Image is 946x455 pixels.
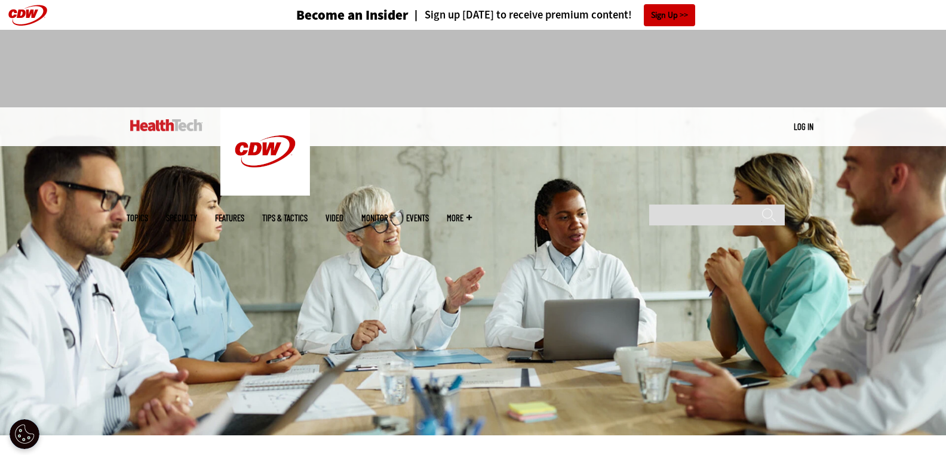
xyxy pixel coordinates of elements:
div: Cookie Settings [10,419,39,449]
a: Sign up [DATE] to receive premium content! [408,10,632,21]
a: Sign Up [644,4,695,26]
a: Video [325,213,343,222]
span: Topics [127,213,148,222]
img: Home [220,107,310,196]
span: More [447,213,472,222]
a: Log in [794,121,813,132]
a: Features [215,213,244,222]
a: Events [406,213,429,222]
a: MonITor [361,213,388,222]
button: Open Preferences [10,419,39,449]
h3: Become an Insider [296,8,408,22]
div: User menu [794,120,813,133]
span: Specialty [166,213,197,222]
a: Tips & Tactics [262,213,308,222]
a: Become an Insider [251,8,408,22]
img: Home [130,119,202,131]
a: CDW [220,186,310,199]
